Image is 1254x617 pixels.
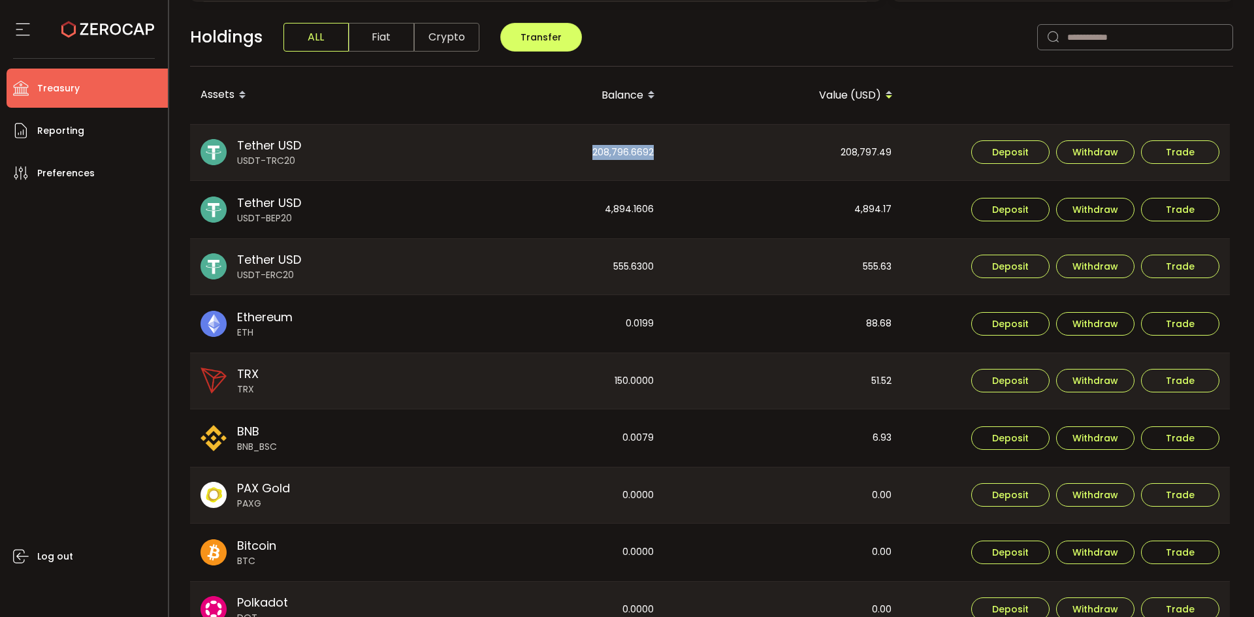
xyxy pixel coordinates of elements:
[971,140,1050,164] button: Deposit
[237,365,259,383] span: TRX
[666,84,903,106] div: Value (USD)
[201,368,227,394] img: trx_portfolio.png
[237,308,293,326] span: Ethereum
[1056,255,1134,278] button: Withdraw
[666,409,902,467] div: 6.93
[1056,198,1134,221] button: Withdraw
[1056,140,1134,164] button: Withdraw
[971,198,1050,221] button: Deposit
[237,497,290,511] span: PAXG
[349,23,414,52] span: Fiat
[1166,319,1195,328] span: Trade
[1072,605,1118,614] span: Withdraw
[666,181,902,238] div: 4,894.17
[237,212,301,225] span: USDT-BEP20
[1141,426,1219,450] button: Trade
[428,125,664,181] div: 208,796.6692
[414,23,479,52] span: Crypto
[1166,205,1195,214] span: Trade
[1072,262,1118,271] span: Withdraw
[190,25,263,50] span: Holdings
[237,136,301,154] span: Tether USD
[37,164,95,183] span: Preferences
[1056,483,1134,507] button: Withdraw
[1141,198,1219,221] button: Trade
[992,148,1029,157] span: Deposit
[428,467,664,524] div: 0.0000
[201,539,227,565] img: btc_portfolio.svg
[237,383,259,396] span: TRX
[1072,548,1118,557] span: Withdraw
[1056,369,1134,392] button: Withdraw
[1072,148,1118,157] span: Withdraw
[237,479,290,497] span: PAX Gold
[1072,490,1118,499] span: Withdraw
[428,353,664,409] div: 150.0000
[37,121,84,140] span: Reporting
[971,255,1050,278] button: Deposit
[37,79,80,98] span: Treasury
[237,537,276,554] span: Bitcoin
[237,326,293,340] span: ETH
[237,593,288,611] span: Polkadot
[971,426,1050,450] button: Deposit
[1141,140,1219,164] button: Trade
[1141,255,1219,278] button: Trade
[971,312,1050,336] button: Deposit
[201,311,227,337] img: eth_portfolio.svg
[1056,426,1134,450] button: Withdraw
[37,547,73,566] span: Log out
[237,154,301,168] span: USDT-TRC20
[666,125,902,181] div: 208,797.49
[1072,205,1118,214] span: Withdraw
[971,369,1050,392] button: Deposit
[237,251,301,268] span: Tether USD
[500,23,582,52] button: Transfer
[283,23,349,52] span: ALL
[237,440,277,454] span: BNB_BSC
[666,467,902,524] div: 0.00
[666,353,902,409] div: 51.52
[201,425,227,451] img: bnb_bsc_portfolio.png
[1166,262,1195,271] span: Trade
[428,295,664,353] div: 0.0199
[237,268,301,282] span: USDT-ERC20
[201,197,227,223] img: usdt_portfolio.svg
[521,31,562,44] span: Transfer
[992,490,1029,499] span: Deposit
[992,319,1029,328] span: Deposit
[992,434,1029,443] span: Deposit
[992,605,1029,614] span: Deposit
[237,422,277,440] span: BNB
[1056,312,1134,336] button: Withdraw
[1072,319,1118,328] span: Withdraw
[1166,376,1195,385] span: Trade
[992,548,1029,557] span: Deposit
[992,262,1029,271] span: Deposit
[1141,369,1219,392] button: Trade
[971,483,1050,507] button: Deposit
[1166,148,1195,157] span: Trade
[666,239,902,295] div: 555.63
[428,84,666,106] div: Balance
[1072,376,1118,385] span: Withdraw
[428,181,664,238] div: 4,894.1606
[201,253,227,279] img: usdt_portfolio.svg
[428,409,664,467] div: 0.0079
[1072,434,1118,443] span: Withdraw
[666,295,902,353] div: 88.68
[992,376,1029,385] span: Deposit
[201,482,227,508] img: paxg_portfolio.svg
[666,524,902,581] div: 0.00
[428,524,664,581] div: 0.0000
[971,541,1050,564] button: Deposit
[1141,312,1219,336] button: Trade
[237,194,301,212] span: Tether USD
[992,205,1029,214] span: Deposit
[201,139,227,165] img: usdt_portfolio.svg
[237,554,276,568] span: BTC
[1102,476,1254,617] iframe: Chat Widget
[1056,541,1134,564] button: Withdraw
[1166,434,1195,443] span: Trade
